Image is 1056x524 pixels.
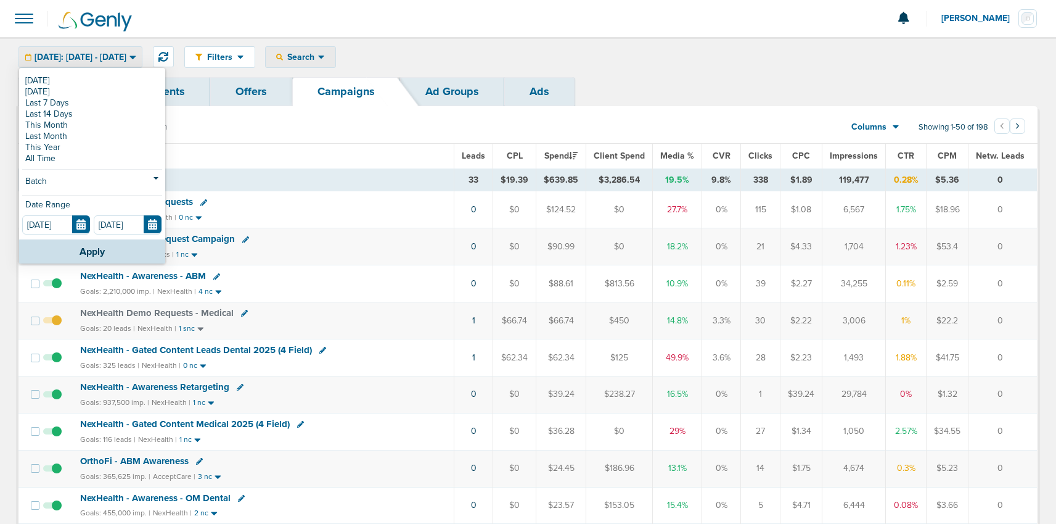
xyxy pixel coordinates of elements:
td: 0 [968,376,1038,413]
small: NexHealth | [157,287,196,296]
td: 10.9% [653,265,702,302]
a: Last 14 Days [22,109,162,120]
span: Leads [462,151,485,161]
td: $0 [493,228,536,265]
td: 5 [741,487,780,524]
td: 338 [741,168,780,191]
small: NexHealth | [137,324,176,333]
small: Goals: 20 leads | [80,324,135,333]
td: $34.55 [927,413,968,450]
td: 0% [702,413,741,450]
td: $1.89 [780,168,822,191]
td: 0% [702,376,741,413]
a: [DATE] [22,75,162,86]
td: $5.23 [927,450,968,487]
td: 0% [702,450,741,487]
td: 6,444 [822,487,886,524]
a: Offers [210,77,292,106]
small: 3 nc [198,472,212,481]
span: NexHealth - Awareness - OM Dental [80,493,231,504]
td: 3,006 [822,302,886,339]
span: [PERSON_NAME] [941,14,1018,23]
td: 18.2% [653,228,702,265]
td: $813.56 [586,265,653,302]
td: 115 [741,191,780,228]
small: 1 nc [176,250,189,259]
small: 1 snc [179,324,195,333]
a: Campaigns [292,77,400,106]
span: Spend [544,151,578,161]
small: 1 nc [179,435,192,444]
td: $153.05 [586,487,653,524]
td: $4.33 [780,228,822,265]
a: Ads [504,77,575,106]
td: 39 [741,265,780,302]
td: $62.34 [493,339,536,376]
td: $0 [586,228,653,265]
span: Showing 1-50 of 198 [919,122,988,133]
td: $0 [493,450,536,487]
td: 0% [702,265,741,302]
td: 33 [454,168,493,191]
span: NexHealth - Awareness - ABM [80,270,206,281]
td: 49.9% [653,339,702,376]
td: $22.2 [927,302,968,339]
small: Goals: 937,500 imp. | [80,398,149,407]
td: $19.39 [493,168,536,191]
span: Media % [660,151,694,161]
td: 3.6% [702,339,741,376]
td: 3.3% [702,302,741,339]
td: $5.36 [927,168,968,191]
td: $3.66 [927,487,968,524]
span: Filters [202,52,237,62]
small: 0 nc [183,361,197,370]
td: $125 [586,339,653,376]
td: $24.45 [536,450,586,487]
td: 119,477 [822,168,886,191]
td: 21 [741,228,780,265]
td: 0 [968,302,1038,339]
td: $2.23 [780,339,822,376]
td: TOTALS ( ) [73,168,454,191]
td: 0 [968,487,1038,524]
a: 0 [471,204,477,215]
a: Last 7 Days [22,98,162,109]
a: 0 [471,389,477,399]
a: Clients [125,77,210,106]
td: 29% [653,413,702,450]
td: 9.8% [702,168,741,191]
td: 19.5% [653,168,702,191]
td: $0 [493,487,536,524]
td: $3,286.54 [586,168,653,191]
td: 1% [886,302,927,339]
span: CTR [898,151,914,161]
span: Columns [851,121,886,133]
td: 2.57% [886,413,927,450]
td: 1,704 [822,228,886,265]
td: 0 [968,168,1038,191]
small: AcceptCare | [153,472,195,481]
td: 0.08% [886,487,927,524]
span: CPL [507,151,523,161]
td: 0.28% [886,168,927,191]
a: Dashboard [18,77,125,106]
td: 0% [886,376,927,413]
td: $1.32 [927,376,968,413]
a: Last Month [22,131,162,142]
small: Goals: 325 leads | [80,361,139,370]
span: NexHealth - Gated Content Medical 2025 (4 Field) [80,418,290,430]
td: $88.61 [536,265,586,302]
td: 28 [741,339,780,376]
small: 1 nc [193,398,205,407]
td: $66.74 [536,302,586,339]
td: $1.34 [780,413,822,450]
img: Genly [59,12,132,31]
td: 30 [741,302,780,339]
small: Goals: 365,625 imp. | [80,472,150,481]
td: $41.75 [927,339,968,376]
span: NexHealth - Gated Content Leads Dental 2025 (4 Field) [80,344,312,356]
a: 0 [471,463,477,473]
td: 1.23% [886,228,927,265]
td: $39.24 [536,376,586,413]
td: $0 [586,191,653,228]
